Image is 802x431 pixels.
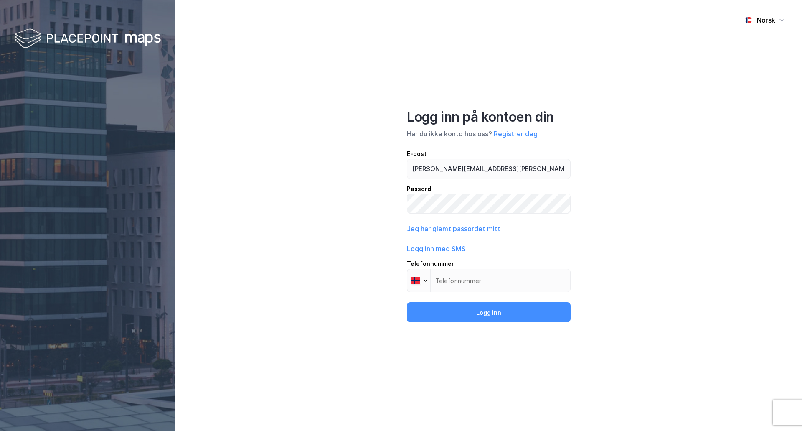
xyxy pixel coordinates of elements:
div: Norsk [757,15,775,25]
button: Jeg har glemt passordet mitt [407,224,500,234]
div: Telefonnummer [407,259,571,269]
div: Passord [407,184,571,194]
iframe: Chat Widget [760,391,802,431]
div: Har du ikke konto hos oss? [407,129,571,139]
button: Logg inn med SMS [407,244,466,254]
button: Registrer deg [494,129,538,139]
div: E-post [407,149,571,159]
input: Telefonnummer [407,269,571,292]
div: Norway: + 47 [407,269,430,292]
button: Logg inn [407,302,571,322]
div: Kontrollprogram for chat [760,391,802,431]
div: Logg inn på kontoen din [407,109,571,125]
img: logo-white.f07954bde2210d2a523dddb988cd2aa7.svg [15,27,161,51]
